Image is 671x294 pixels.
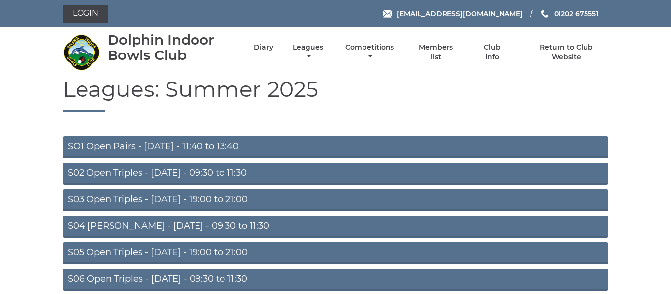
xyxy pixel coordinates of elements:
a: Diary [254,43,273,52]
a: Return to Club Website [525,43,608,62]
img: Email [383,10,392,18]
span: 01202 675551 [554,9,598,18]
a: Login [63,5,108,23]
a: S03 Open Triples - [DATE] - 19:00 to 21:00 [63,189,608,211]
a: SO1 Open Pairs - [DATE] - 11:40 to 13:40 [63,136,608,158]
a: Competitions [343,43,396,62]
a: Club Info [476,43,508,62]
a: S02 Open Triples - [DATE] - 09:30 to 11:30 [63,163,608,185]
img: Phone us [541,10,548,18]
img: Dolphin Indoor Bowls Club [63,34,100,71]
div: Dolphin Indoor Bowls Club [108,32,237,63]
span: [EMAIL_ADDRESS][DOMAIN_NAME] [397,9,523,18]
a: Leagues [290,43,326,62]
a: S05 Open Triples - [DATE] - 19:00 to 21:00 [63,242,608,264]
a: S06 Open Triples - [DATE] - 09:30 to 11:30 [63,269,608,291]
a: Email [EMAIL_ADDRESS][DOMAIN_NAME] [383,8,523,19]
a: Members list [414,43,459,62]
a: Phone us 01202 675551 [540,8,598,19]
h1: Leagues: Summer 2025 [63,77,608,112]
a: S04 [PERSON_NAME] - [DATE] - 09:30 to 11:30 [63,216,608,238]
